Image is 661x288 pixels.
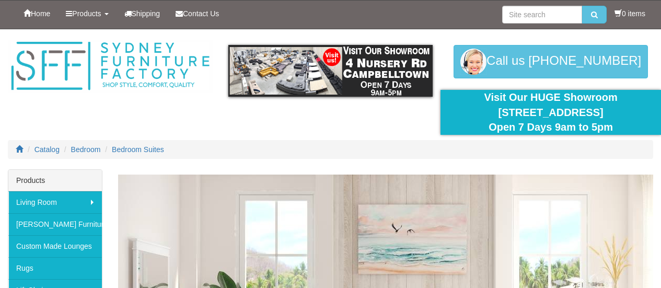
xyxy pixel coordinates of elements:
a: Living Room [8,191,102,213]
div: Visit Our HUGE Showroom [STREET_ADDRESS] Open 7 Days 9am to 5pm [448,90,653,135]
a: [PERSON_NAME] Furniture [8,213,102,235]
a: Rugs [8,257,102,279]
span: Home [31,9,50,18]
a: Contact Us [168,1,227,27]
a: Shipping [117,1,168,27]
a: Bedroom [71,145,101,154]
div: Products [8,170,102,191]
span: Products [72,9,101,18]
a: Catalog [34,145,60,154]
a: Products [58,1,116,27]
a: Home [16,1,58,27]
img: Sydney Furniture Factory [8,40,213,93]
li: 0 items [614,8,645,19]
a: Bedroom Suites [112,145,164,154]
input: Site search [502,6,582,24]
span: Shipping [132,9,160,18]
img: showroom.gif [228,45,433,97]
span: Contact Us [183,9,219,18]
a: Custom Made Lounges [8,235,102,257]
